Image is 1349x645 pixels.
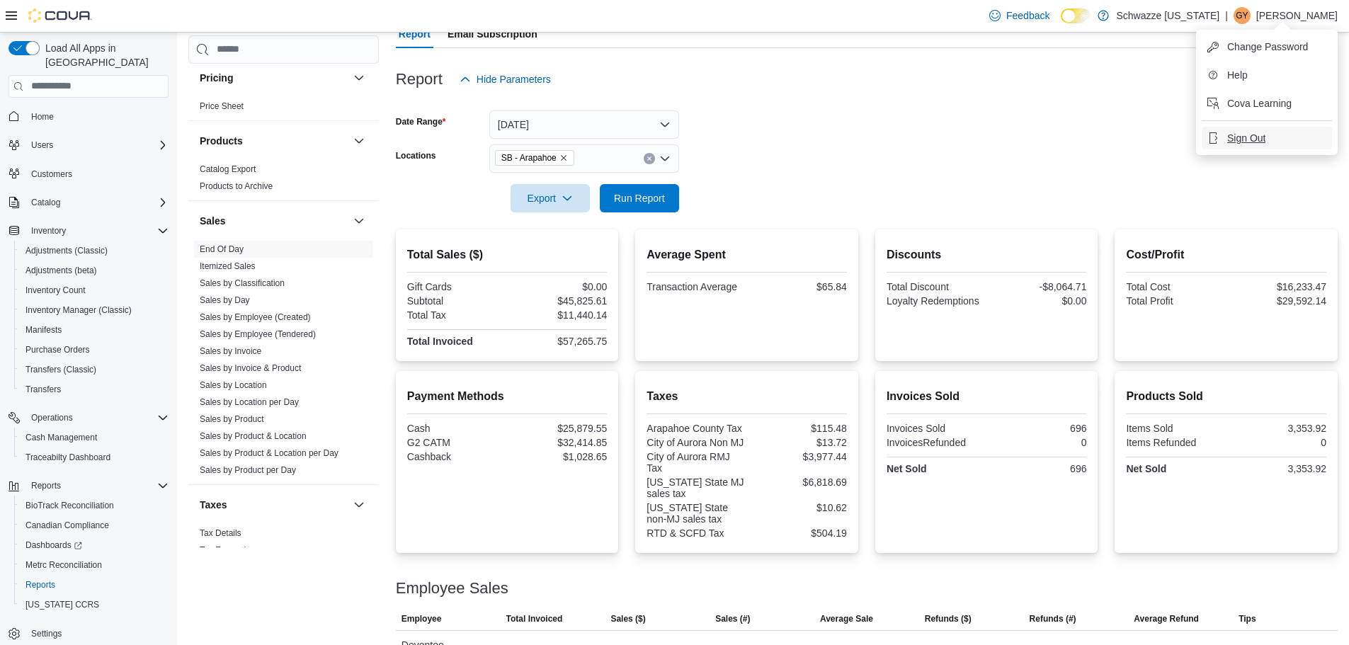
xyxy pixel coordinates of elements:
button: Pricing [200,71,348,85]
span: Adjustments (beta) [25,265,97,276]
button: Reports [14,575,174,595]
button: Change Password [1202,35,1332,58]
span: Users [31,139,53,151]
span: Cash Management [20,429,169,446]
button: Transfers [14,379,174,399]
span: Manifests [25,324,62,336]
span: Inventory Count [20,282,169,299]
span: Dark Mode [1061,23,1061,24]
span: Cova Learning [1227,96,1292,110]
button: Traceabilty Dashboard [14,447,174,467]
div: Subtotal [407,295,504,307]
span: Hide Parameters [477,72,551,86]
span: [US_STATE] CCRS [25,599,99,610]
div: $1,028.65 [510,451,607,462]
span: Sales by Location [200,379,267,391]
span: SB - Arapahoe [501,151,557,165]
span: Transfers [25,384,61,395]
span: Catalog [25,194,169,211]
div: 3,353.92 [1229,423,1326,434]
button: Export [511,184,590,212]
button: Operations [3,408,174,428]
div: Garrett Yamashiro [1234,7,1251,24]
a: Tax Details [200,528,241,538]
span: Customers [31,169,72,180]
a: BioTrack Reconciliation [20,497,120,514]
span: Tax Details [200,527,241,539]
span: Settings [25,624,169,642]
span: Tax Exemptions [200,544,260,556]
div: Total Cost [1126,281,1223,292]
button: Reports [3,476,174,496]
h2: Average Spent [647,246,847,263]
div: Loyalty Redemptions [887,295,984,307]
span: Manifests [20,321,169,338]
div: $13.72 [750,437,847,448]
h2: Discounts [887,246,1087,263]
a: Inventory Count [20,282,91,299]
button: Catalog [25,194,66,211]
a: Home [25,108,59,125]
a: Tax Exemptions [200,545,260,555]
span: Sales by Location per Day [200,396,299,408]
a: Price Sheet [200,101,244,111]
button: Settings [3,623,174,644]
label: Date Range [396,116,446,127]
a: Sales by Product & Location [200,431,307,441]
span: Export [519,184,581,212]
button: Customers [3,164,174,184]
button: Inventory Manager (Classic) [14,300,174,320]
span: Sales by Day [200,295,250,306]
a: Inventory Manager (Classic) [20,302,137,319]
div: Taxes [188,525,379,564]
a: Settings [25,625,67,642]
button: Home [3,106,174,127]
h2: Invoices Sold [887,388,1087,405]
span: GY [1236,7,1248,24]
div: Cashback [407,451,504,462]
a: Sales by Day [200,295,250,305]
div: [US_STATE] State MJ sales tax [647,476,744,499]
a: Sales by Employee (Created) [200,312,311,322]
span: Inventory [25,222,169,239]
button: Inventory Count [14,280,174,300]
div: $0.00 [510,281,607,292]
button: Products [200,134,348,148]
span: Operations [31,412,73,423]
span: Transfers [20,381,169,398]
span: Run Report [614,191,665,205]
div: G2 CATM [407,437,504,448]
button: Reports [25,477,67,494]
span: Sales (#) [715,613,750,624]
span: BioTrack Reconciliation [20,497,169,514]
a: Transfers (Classic) [20,361,102,378]
button: Inventory [3,221,174,241]
span: Metrc Reconciliation [25,559,102,571]
a: Sales by Classification [200,278,285,288]
a: Itemized Sales [200,261,256,271]
strong: Net Sold [1126,463,1166,474]
div: Pricing [188,98,379,120]
button: Purchase Orders [14,340,174,360]
div: City of Aurora Non MJ [647,437,744,448]
div: Products [188,161,379,200]
span: Price Sheet [200,101,244,112]
div: Cash [407,423,504,434]
span: Inventory Manager (Classic) [25,304,132,316]
span: Load All Apps in [GEOGRAPHIC_DATA] [40,41,169,69]
span: Canadian Compliance [20,517,169,534]
span: Adjustments (Classic) [20,242,169,259]
h2: Total Sales ($) [407,246,608,263]
div: $65.84 [750,281,847,292]
div: $3,977.44 [750,451,847,462]
div: InvoicesRefunded [887,437,984,448]
button: [US_STATE] CCRS [14,595,174,615]
h3: Report [396,71,443,88]
div: Total Profit [1126,295,1223,307]
span: Sales by Product & Location [200,430,307,442]
button: Hide Parameters [454,65,557,93]
h2: Payment Methods [407,388,608,405]
div: $32,414.85 [510,437,607,448]
span: Average Sale [820,613,873,624]
div: Sales [188,241,379,484]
